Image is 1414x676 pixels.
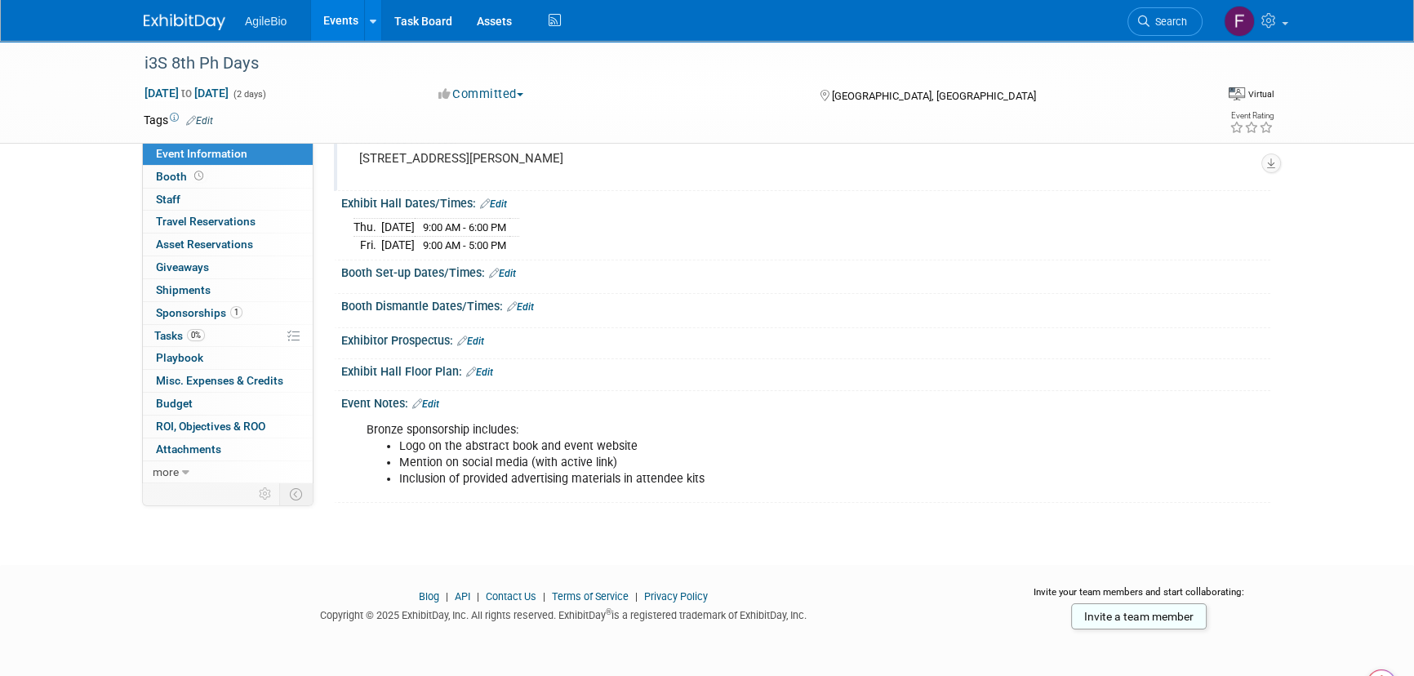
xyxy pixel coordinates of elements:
a: Edit [480,198,507,210]
a: API [455,590,470,603]
td: [DATE] [381,219,415,237]
td: Personalize Event Tab Strip [251,483,280,505]
a: Playbook [143,347,313,369]
a: Sponsorships1 [143,302,313,324]
span: Staff [156,193,180,206]
a: Search [1127,7,1203,36]
span: Travel Reservations [156,215,256,228]
span: Asset Reservations [156,238,253,251]
span: Budget [156,397,193,410]
span: more [153,465,179,478]
span: Sponsorships [156,306,242,319]
div: Exhibitor Prospectus: [341,328,1270,349]
span: Attachments [156,443,221,456]
div: Exhibit Hall Dates/Times: [341,191,1270,212]
div: Copyright © 2025 ExhibitDay, Inc. All rights reserved. ExhibitDay is a registered trademark of Ex... [144,604,983,623]
span: (2 days) [232,89,266,100]
li: Logo on the abstract book and event website [399,438,1081,455]
td: Tags [144,112,213,128]
a: Contact Us [486,590,536,603]
span: ROI, Objectives & ROO [156,420,265,433]
a: Edit [412,398,439,410]
a: Booth [143,166,313,188]
span: Misc. Expenses & Credits [156,374,283,387]
a: Misc. Expenses & Credits [143,370,313,392]
div: Invite your team members and start collaborating: [1007,585,1271,610]
span: Booth not reserved yet [191,170,207,182]
td: [DATE] [381,237,415,254]
div: Event Format [1229,85,1274,101]
a: Terms of Service [552,590,629,603]
td: Fri. [353,237,381,254]
pre: [STREET_ADDRESS][PERSON_NAME] [359,151,710,166]
a: Budget [143,393,313,415]
span: 1 [230,306,242,318]
div: Event Format [1106,85,1274,109]
a: Blog [419,590,439,603]
img: Fouad Batel [1224,6,1255,37]
span: 0% [187,329,205,341]
span: Shipments [156,283,211,296]
img: ExhibitDay [144,14,225,30]
a: Edit [507,301,534,313]
span: Booth [156,170,207,183]
a: Giveaways [143,256,313,278]
a: Attachments [143,438,313,460]
a: Tasks0% [143,325,313,347]
a: Shipments [143,279,313,301]
span: | [442,590,452,603]
button: Committed [433,86,530,103]
span: | [631,590,642,603]
div: Booth Set-up Dates/Times: [341,260,1270,282]
a: Privacy Policy [644,590,708,603]
span: [DATE] [DATE] [144,86,229,100]
a: Edit [186,115,213,127]
span: Playbook [156,351,203,364]
sup: ® [606,607,611,616]
span: Giveaways [156,260,209,274]
a: Invite a team member [1071,603,1207,629]
li: Inclusion of provided advertising materials in attendee kits [399,471,1081,487]
div: Virtual [1247,88,1274,100]
a: Edit [489,268,516,279]
span: | [473,590,483,603]
div: Bronze sponsorship includes: [355,414,1091,496]
a: ROI, Objectives & ROO [143,416,313,438]
a: more [143,461,313,483]
div: i3S 8th Ph Days [139,49,1178,78]
span: Tasks [154,329,205,342]
div: Booth Dismantle Dates/Times: [341,294,1270,315]
a: Staff [143,189,313,211]
div: Event Notes: [341,391,1270,412]
a: Event Information [143,143,313,165]
span: | [539,590,549,603]
a: Edit [457,336,484,347]
div: Event Rating [1229,112,1274,120]
span: 9:00 AM - 5:00 PM [423,239,506,251]
a: Asset Reservations [143,233,313,256]
span: to [179,87,194,100]
span: Search [1149,16,1187,28]
a: Travel Reservations [143,211,313,233]
div: Exhibit Hall Floor Plan: [341,359,1270,380]
span: Event Information [156,147,247,160]
td: Thu. [353,219,381,237]
td: Toggle Event Tabs [280,483,313,505]
span: [GEOGRAPHIC_DATA], [GEOGRAPHIC_DATA] [831,90,1035,102]
span: 9:00 AM - 6:00 PM [423,221,506,233]
li: Mention on social media (with active link) [399,455,1081,471]
img: Format-Virtual.png [1229,87,1245,100]
a: Edit [466,367,493,378]
span: AgileBio [245,15,287,28]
